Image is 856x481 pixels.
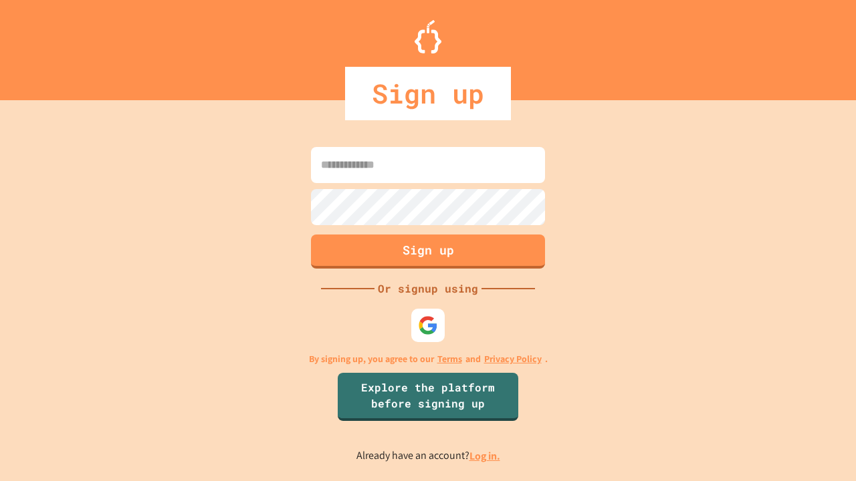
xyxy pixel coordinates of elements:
[415,20,441,53] img: Logo.svg
[309,352,548,366] p: By signing up, you agree to our and .
[469,449,500,463] a: Log in.
[338,373,518,421] a: Explore the platform before signing up
[437,352,462,366] a: Terms
[374,281,481,297] div: Or signup using
[356,448,500,464] p: Already have an account?
[418,315,438,335] img: google-icon.svg
[484,352,542,366] a: Privacy Policy
[345,67,511,120] div: Sign up
[311,234,545,269] button: Sign up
